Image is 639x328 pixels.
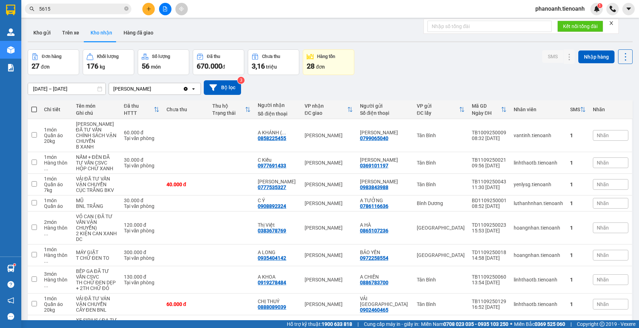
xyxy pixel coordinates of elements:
[258,249,297,255] div: A LONG
[124,203,159,209] div: Tại văn phòng
[360,274,410,280] div: A CHIẾN
[191,86,196,92] svg: open
[44,127,69,133] div: 1 món
[570,301,586,307] div: 1
[124,249,159,255] div: 300.000 đ
[472,198,507,203] div: BD1109250001
[44,182,69,187] div: Quần áo
[166,301,205,307] div: 60.000 đ
[303,49,354,75] button: Hàng tồn28đơn
[179,6,184,11] span: aim
[597,277,609,283] span: Nhãn
[237,77,245,84] sup: 3
[360,249,410,255] div: BẢO YẾN
[360,130,410,135] div: C Xuân
[29,6,34,11] span: search
[258,102,297,108] div: Người nhận
[316,64,325,70] span: đơn
[360,184,388,190] div: 0983843988
[421,320,508,328] span: Miền Nam
[124,274,159,280] div: 130.000 đ
[514,301,563,307] div: linhthaotb.tienoanh
[83,49,134,75] button: Khối lượng176kg
[124,110,154,116] div: HTTT
[7,281,14,288] span: question-circle
[472,255,507,261] div: 14:58 [DATE]
[44,271,69,277] div: 3 món
[124,228,159,233] div: Tại văn phòng
[76,280,117,291] div: TH CHỮ ĐEN DẸP + 2TH CHỮ ĐỎ
[301,100,356,119] th: Toggle SortBy
[472,179,507,184] div: TB1109250043
[472,222,507,228] div: TD1109250023
[76,268,117,280] div: BẾP GA ĐÃ TƯ VẤN CSVC
[28,49,79,75] button: Đơn hàng27đơn
[258,280,286,285] div: 0919278484
[514,133,563,138] div: vantinh.tienoanh
[44,198,69,203] div: 1 món
[28,24,56,41] button: Kho gửi
[530,4,590,13] span: phanoanh.tienoanh
[570,252,586,258] div: 1
[124,222,159,228] div: 120.000 đ
[258,179,297,184] div: C Hương
[360,222,410,228] div: A HÀ
[44,277,69,288] div: Hàng thông thường
[258,274,297,280] div: A KHOA
[514,107,563,112] div: Nhân viên
[76,110,117,116] div: Ghi chú
[597,200,609,206] span: Nhãn
[258,299,297,304] div: CHỊ THUÝ
[44,301,69,307] div: Quần áo
[113,85,151,92] div: [PERSON_NAME]
[124,130,159,135] div: 60.000 đ
[472,135,507,141] div: 08:32 [DATE]
[44,247,69,252] div: 1 món
[44,219,69,225] div: 2 món
[44,296,69,301] div: 1 món
[305,252,353,258] div: [PERSON_NAME]
[514,252,563,258] div: hoangnhan.tienoanh
[44,252,69,264] div: Hàng thông thường
[28,83,105,95] input: Select a date range.
[124,103,154,109] div: Đã thu
[258,203,286,209] div: 0908892324
[152,54,170,59] div: Số lượng
[317,54,335,59] div: Hàng tồn
[570,160,586,166] div: 1
[360,110,410,116] div: Số điện thoại
[597,133,609,138] span: Nhãn
[472,163,507,168] div: 09:56 [DATE]
[258,222,297,228] div: Thị Việt
[472,299,507,304] div: TB1109250129
[87,62,98,70] span: 176
[609,21,614,26] span: close
[32,62,39,70] span: 27
[305,277,353,283] div: [PERSON_NAME]
[472,157,507,163] div: TB1109250021
[417,103,459,109] div: VP gửi
[76,176,117,187] div: VẢI ĐÃ TƯ VẤN VẬN CHUYỂN
[183,86,189,92] svg: Clear value
[76,144,117,150] div: B XANH
[570,225,586,231] div: 1
[76,121,117,144] div: Giày ĐÃ TƯ VẤN CHÍNH SÁCH VẬN CHUYỂN
[138,49,189,75] button: Số lượng56món
[427,21,552,32] input: Nhập số tổng đài
[7,313,14,320] span: message
[514,200,563,206] div: luthanhnhan.tienoanh
[417,301,465,307] div: Tân Bình
[258,255,286,261] div: 0935404142
[472,103,501,109] div: Mã GD
[44,138,69,144] div: 20 kg
[252,62,265,70] span: 3,16
[152,85,153,92] input: Selected Cư Kuin.
[305,103,347,109] div: VP nhận
[258,111,297,117] div: Số điện thoại
[146,6,151,11] span: plus
[360,255,388,261] div: 0972258554
[594,6,600,12] img: icon-new-feature
[142,62,149,70] span: 56
[76,255,117,261] div: T CHỮ ĐEN TO
[42,54,61,59] div: Đơn hàng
